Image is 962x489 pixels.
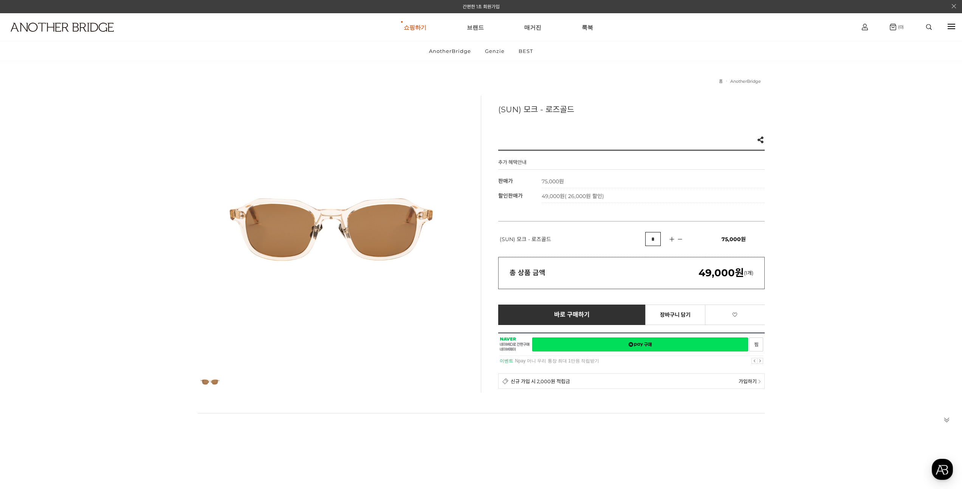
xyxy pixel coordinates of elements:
span: (1개) [699,270,753,276]
td: (SUN) 모크 - 로즈골드 [498,221,646,257]
a: 간편한 1초 회원가입 [463,4,500,9]
a: 새창 [532,337,748,351]
span: 신규 가입 시 2,000원 적립금 [511,378,570,385]
span: 홈 [24,251,28,257]
a: 대화 [50,240,98,258]
a: 브랜드 [467,14,484,41]
a: 매거진 [524,14,541,41]
span: 바로 구매하기 [554,311,590,318]
img: cart [890,24,896,30]
a: (0) [890,24,904,30]
a: AnotherBridge [423,41,477,61]
img: cart [862,24,868,30]
span: 설정 [117,251,126,257]
h3: (SUN) 모크 - 로즈골드 [498,103,765,115]
a: 신규 가입 시 2,000원 적립금 가입하기 [498,373,765,389]
a: 쇼핑하기 [404,14,426,41]
a: logo [4,23,148,50]
strong: 이벤트 [500,358,513,364]
a: 홈 [2,240,50,258]
img: detail_membership.png [502,378,509,384]
span: 할인판매가 [498,192,523,199]
a: 룩북 [582,14,593,41]
strong: 75,000원 [542,178,564,185]
a: 장바구니 담기 [645,305,705,325]
em: 49,000원 [699,267,744,279]
a: 설정 [98,240,145,258]
img: 수량감소 [675,236,685,243]
span: 판매가 [498,178,513,184]
img: logo [11,23,114,32]
span: 49,000원 [542,193,604,200]
h4: 추가 혜택안내 [498,158,527,169]
span: ( 26,000원 할인) [565,193,604,200]
a: 새창 [749,337,763,351]
img: 0fb6de1ec5d054aa3d121233c8226af3.jpg [198,96,464,362]
img: 0fb6de1ec5d054aa3d121233c8226af3.jpg [198,370,222,394]
a: AnotherBridge [730,79,761,84]
strong: 총 상품 금액 [510,269,545,277]
span: 가입하기 [739,378,757,385]
span: 대화 [69,251,78,257]
img: npay_sp_more.png [758,380,761,384]
span: 75,000원 [722,236,746,243]
a: Genzie [479,41,511,61]
a: BEST [512,41,539,61]
a: Npay 머니 우리 통장 최대 1만원 적립받기 [515,358,600,364]
a: 바로 구매하기 [498,305,646,325]
img: 수량증가 [666,235,677,243]
span: (0) [896,24,904,29]
img: search [926,24,932,30]
a: 홈 [719,79,723,84]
